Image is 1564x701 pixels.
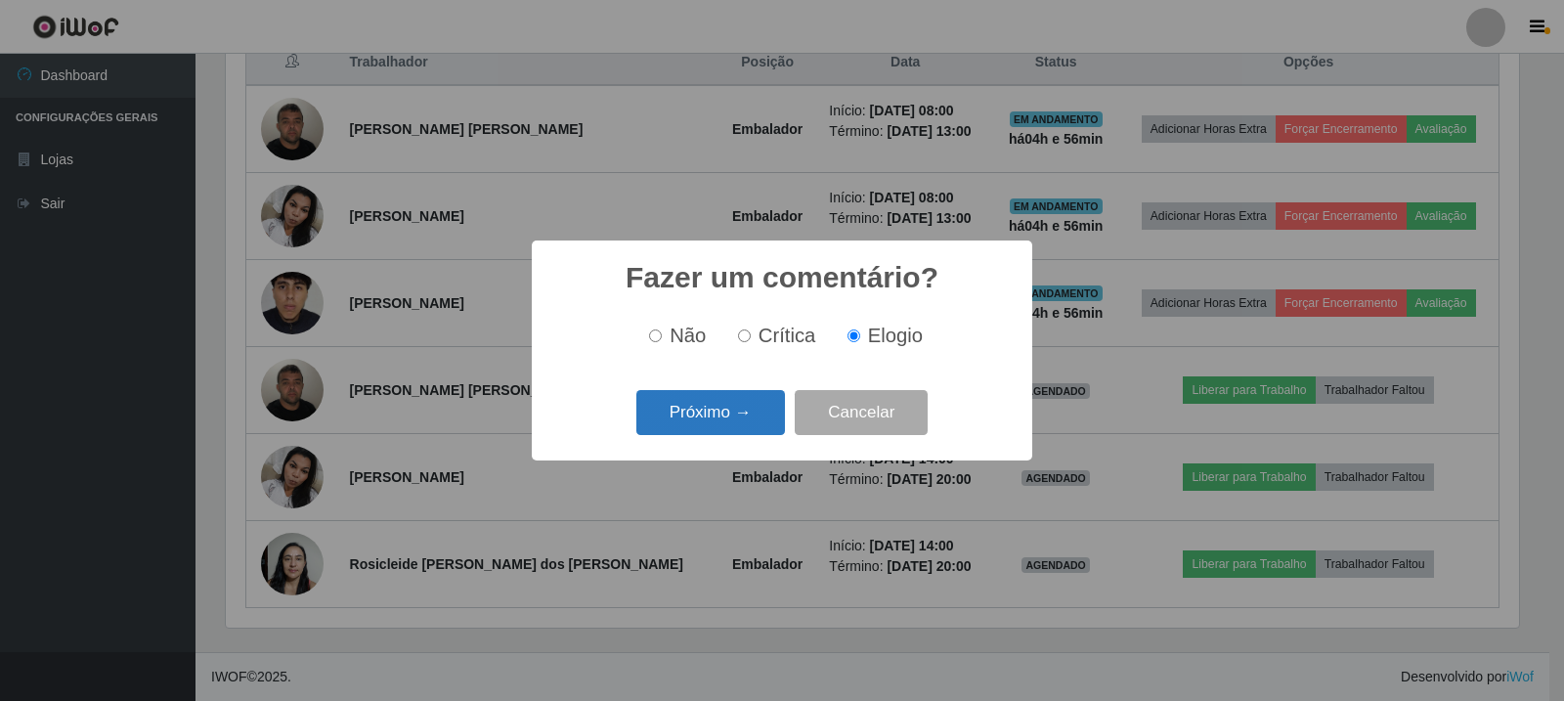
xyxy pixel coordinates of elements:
span: Elogio [868,325,923,346]
button: Cancelar [795,390,928,436]
input: Elogio [847,329,860,342]
span: Crítica [759,325,816,346]
button: Próximo → [636,390,785,436]
input: Não [649,329,662,342]
h2: Fazer um comentário? [626,260,938,295]
span: Não [670,325,706,346]
input: Crítica [738,329,751,342]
